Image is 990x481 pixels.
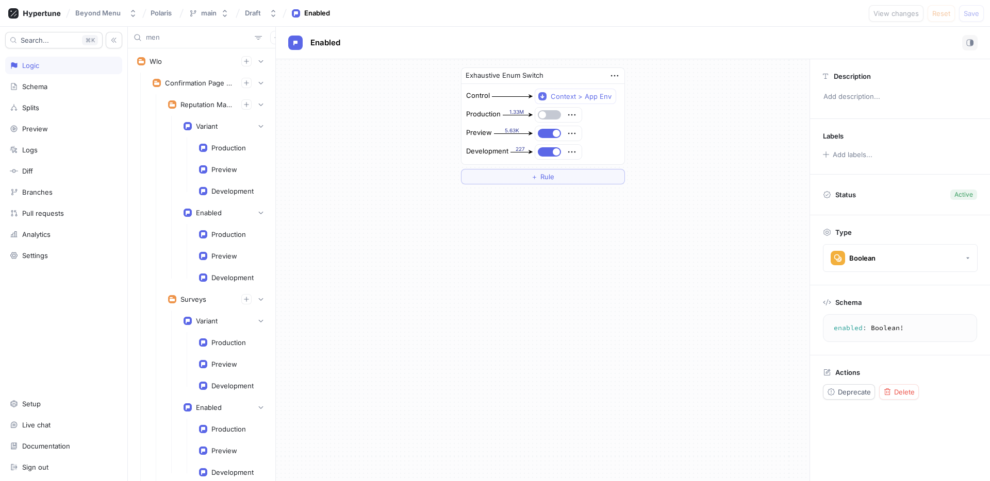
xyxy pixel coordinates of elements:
p: Type [835,228,852,236]
p: Labels [823,132,844,140]
button: Deprecate [823,384,875,400]
span: Reset [932,10,950,16]
div: Add labels... [833,151,872,158]
div: Production [211,144,246,152]
div: Preview [211,360,237,368]
a: Documentation [5,437,122,455]
button: Context > App Env [535,89,616,104]
button: main [185,5,233,22]
p: Schema [835,298,862,306]
span: Rule [540,174,554,180]
div: Logic [22,61,39,70]
div: Branches [22,188,53,196]
span: Deprecate [838,389,871,395]
div: Context > App Env [551,92,612,101]
div: Logs [22,146,38,154]
div: Production [211,425,246,433]
div: Enabled [196,209,222,217]
p: Add description... [819,88,981,106]
div: Wlo [150,57,162,65]
div: Development [466,146,508,157]
button: Add labels... [819,148,875,161]
div: Settings [22,251,48,260]
div: Documentation [22,442,70,450]
span: Polaris [151,9,172,16]
div: Variant [196,122,218,130]
button: View changes [869,5,923,22]
div: Control [466,91,490,101]
div: K [82,35,98,45]
div: Production [466,109,501,119]
div: Exhaustive Enum Switch [466,71,543,81]
div: Enabled [304,8,330,19]
button: ＋Rule [461,169,625,184]
div: main [201,9,217,18]
button: Beyond Menu [71,5,141,22]
button: Save [959,5,984,22]
div: 5.63K [494,127,531,134]
span: Delete [894,389,915,395]
p: Status [835,187,856,202]
div: Development [211,468,254,476]
div: Schema [22,82,47,91]
button: Draft [241,5,282,22]
div: Surveys [180,295,206,303]
textarea: enabled: Boolean! [828,319,972,337]
div: 1.33M [503,108,531,116]
p: Actions [835,368,860,376]
button: Search...K [5,32,103,48]
div: Splits [22,104,39,112]
div: Production [211,230,246,238]
div: Preview [22,125,48,133]
div: Production [211,338,246,347]
span: Save [964,10,979,16]
div: Development [211,382,254,390]
div: Boolean [849,254,876,263]
button: Reset [928,5,955,22]
span: Enabled [310,39,340,47]
div: Preview [211,165,237,174]
div: Sign out [22,463,48,471]
span: View changes [873,10,919,16]
div: Confirmation Page Experiments [165,79,233,87]
div: Preview [211,252,237,260]
div: Development [211,187,254,195]
div: Analytics [22,230,51,238]
button: Boolean [823,244,978,272]
div: Pull requests [22,209,64,217]
p: Description [834,72,871,80]
div: Preview [211,446,237,455]
div: Preview [466,128,492,138]
div: Setup [22,400,41,408]
div: Diff [22,167,33,175]
span: Search... [21,37,49,43]
div: Draft [245,9,261,18]
div: 227 [510,145,531,153]
div: Reputation Management [180,100,233,109]
div: Active [954,190,973,199]
div: Beyond Menu [75,9,121,18]
div: Enabled [196,403,222,411]
div: Variant [196,317,218,325]
span: ＋ [531,174,538,180]
input: Search... [146,32,251,43]
div: Live chat [22,421,51,429]
div: Development [211,273,254,282]
button: Delete [879,384,919,400]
